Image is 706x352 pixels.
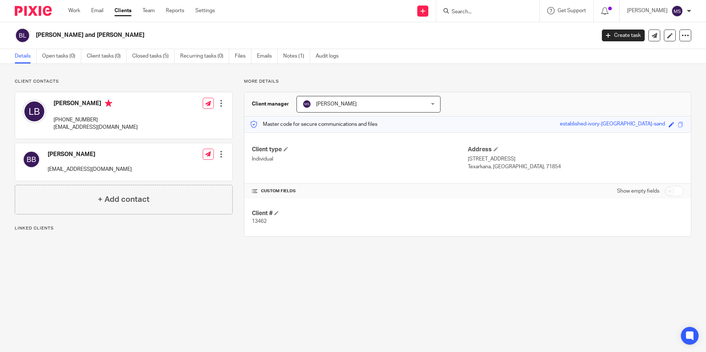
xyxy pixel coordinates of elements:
h4: Client # [252,210,467,217]
p: Individual [252,155,467,163]
span: 13462 [252,219,267,224]
div: established-ivory-[GEOGRAPHIC_DATA]-sand [560,120,665,129]
a: Notes (1) [283,49,310,63]
p: Master code for secure communications and files [250,121,377,128]
a: Create task [602,30,645,41]
a: Open tasks (0) [42,49,81,63]
h4: + Add contact [98,194,150,205]
a: Audit logs [316,49,344,63]
h4: CUSTOM FIELDS [252,188,467,194]
p: More details [244,79,691,84]
p: [PHONE_NUMBER] [54,116,138,124]
p: Linked clients [15,225,233,231]
input: Search [451,9,517,15]
img: svg%3E [23,151,40,168]
a: Details [15,49,37,63]
img: svg%3E [23,100,46,123]
h3: Client manager [252,100,289,108]
p: Client contacts [15,79,233,84]
img: Pixie [15,6,52,16]
label: Show empty fields [617,187,659,195]
img: svg%3E [671,5,683,17]
a: Emails [257,49,278,63]
p: [EMAIL_ADDRESS][DOMAIN_NAME] [54,124,138,131]
p: [STREET_ADDRESS] [468,155,683,163]
a: Files [235,49,251,63]
span: [PERSON_NAME] [316,101,357,107]
a: Work [68,7,80,14]
p: [PERSON_NAME] [627,7,668,14]
a: Client tasks (0) [87,49,127,63]
h4: Client type [252,146,467,153]
a: Settings [195,7,215,14]
a: Team [143,7,155,14]
p: [EMAIL_ADDRESS][DOMAIN_NAME] [48,166,132,173]
h4: Address [468,146,683,153]
a: Clients [114,7,131,14]
a: Recurring tasks (0) [180,49,229,63]
img: svg%3E [15,28,30,43]
a: Reports [166,7,184,14]
h4: [PERSON_NAME] [48,151,132,158]
a: Closed tasks (5) [132,49,175,63]
p: Texarkana, [GEOGRAPHIC_DATA], 71854 [468,163,683,170]
a: Email [91,7,103,14]
span: Get Support [558,8,586,13]
img: svg%3E [302,100,311,108]
h4: [PERSON_NAME] [54,100,138,109]
i: Primary [105,100,112,107]
h2: [PERSON_NAME] and [PERSON_NAME] [36,31,480,39]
